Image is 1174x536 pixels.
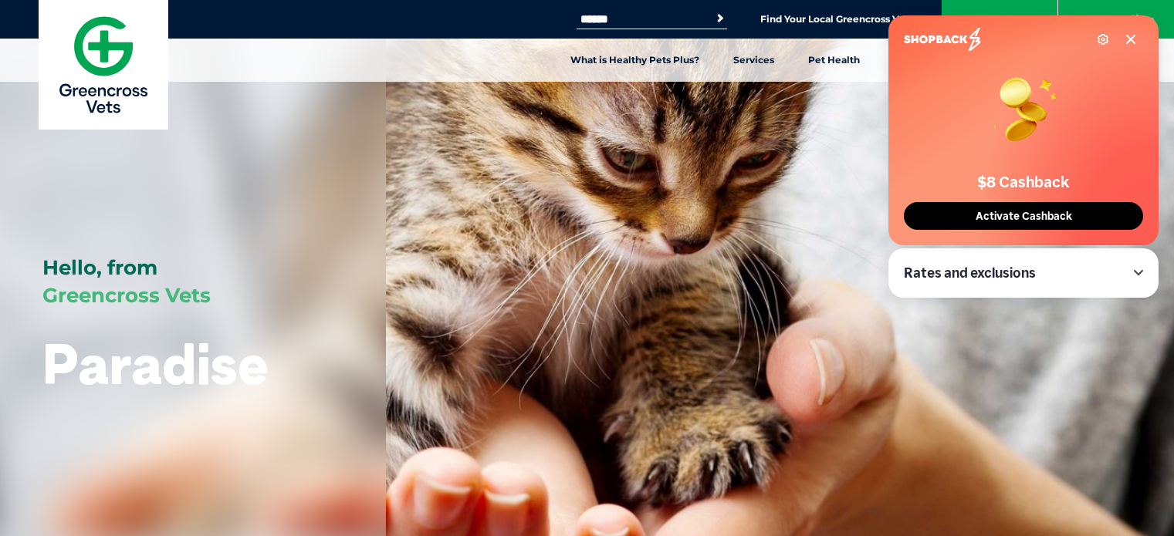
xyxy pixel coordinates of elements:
h1: Paradise [42,333,269,394]
span: Greencross Vets [42,283,211,308]
span: Hello, from [42,255,157,280]
button: Search [712,11,728,26]
a: Services [716,39,791,82]
a: Pet Articles [877,39,967,82]
a: Pet Health [791,39,877,82]
a: What is Healthy Pets Plus? [553,39,716,82]
a: Find Your Local Greencross Vet [760,13,908,25]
